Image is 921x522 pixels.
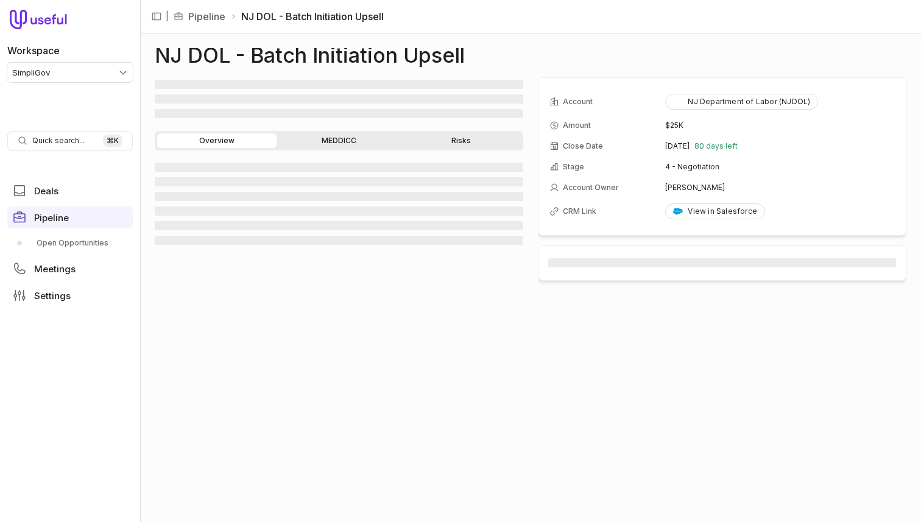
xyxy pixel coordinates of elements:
[563,162,584,172] span: Stage
[34,186,58,196] span: Deals
[7,284,133,306] a: Settings
[34,213,69,222] span: Pipeline
[7,258,133,280] a: Meetings
[155,221,523,230] span: ‌
[155,236,523,245] span: ‌
[665,203,765,219] a: View in Salesforce
[563,206,596,216] span: CRM Link
[563,183,619,192] span: Account Owner
[155,109,523,118] span: ‌
[673,206,757,216] div: View in Salesforce
[155,163,523,172] span: ‌
[155,177,523,186] span: ‌
[563,141,603,151] span: Close Date
[166,9,169,24] span: |
[103,135,122,147] kbd: ⌘ K
[7,206,133,228] a: Pipeline
[665,141,690,151] time: [DATE]
[155,48,465,63] h1: NJ DOL - Batch Initiation Upsell
[155,192,523,201] span: ‌
[7,180,133,202] a: Deals
[34,291,71,300] span: Settings
[665,157,895,177] td: 4 - Negotiation
[563,121,591,130] span: Amount
[7,43,60,58] label: Workspace
[665,94,818,110] button: NJ Department of Labor (NJDOL)
[147,7,166,26] button: Collapse sidebar
[665,116,895,135] td: $25K
[7,233,133,253] a: Open Opportunities
[230,9,384,24] li: NJ DOL - Batch Initiation Upsell
[665,178,895,197] td: [PERSON_NAME]
[188,9,225,24] a: Pipeline
[694,141,738,151] span: 80 days left
[157,133,277,148] a: Overview
[279,133,398,148] a: MEDDICC
[155,80,523,89] span: ‌
[673,97,810,107] div: NJ Department of Labor (NJDOL)
[155,94,523,104] span: ‌
[155,206,523,216] span: ‌
[34,264,76,273] span: Meetings
[401,133,521,148] a: Risks
[548,258,896,267] span: ‌
[32,136,85,146] span: Quick search...
[563,97,593,107] span: Account
[7,233,133,253] div: Pipeline submenu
